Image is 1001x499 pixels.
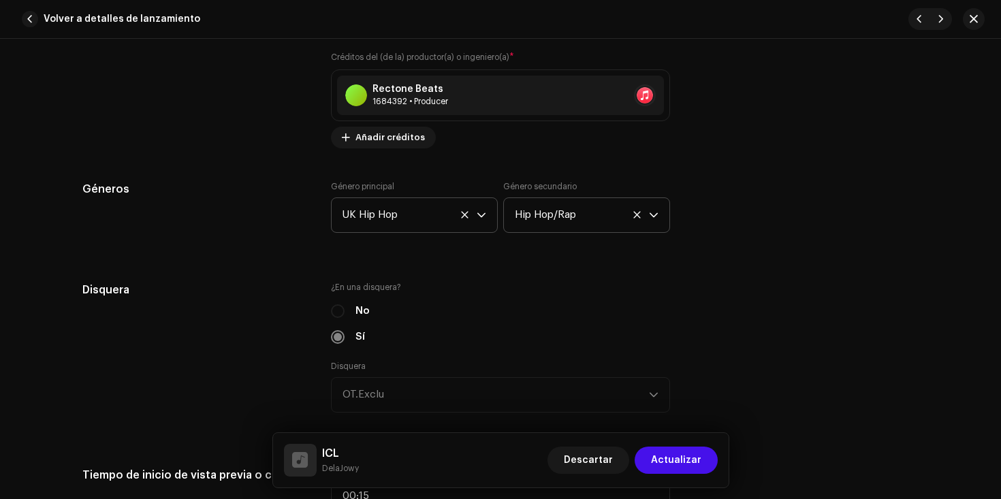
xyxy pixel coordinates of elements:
[547,447,629,474] button: Descartar
[343,198,477,232] span: UK Hip Hop
[355,304,370,319] label: No
[331,361,368,372] label: Disquera
[82,462,309,489] h5: Tiempo de inicio de vista previa o clip
[355,124,425,151] span: Añadir créditos
[322,462,359,475] small: ICL
[355,329,365,344] label: Sí
[651,447,701,474] span: Actualizar
[331,127,436,148] button: Añadir créditos
[503,181,577,192] label: Género secundario
[635,447,718,474] button: Actualizar
[322,445,359,462] h5: ICL
[515,198,649,232] span: Hip Hop/Rap
[372,96,448,107] div: Producer
[331,53,509,61] small: Créditos del (de la) productor(a) o ingeniero(a)
[477,198,486,232] div: dropdown trigger
[331,181,394,192] label: Género principal
[564,447,613,474] span: Descartar
[649,198,658,232] div: dropdown trigger
[372,84,448,95] div: Rectone Beats
[82,181,309,197] h5: Géneros
[82,282,309,298] h5: Disquera
[331,282,670,293] label: ¿En una disquera?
